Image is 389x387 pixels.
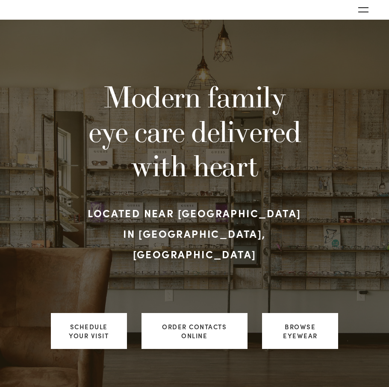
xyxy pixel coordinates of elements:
strong: Located near [GEOGRAPHIC_DATA] in [GEOGRAPHIC_DATA], [GEOGRAPHIC_DATA] [88,206,304,261]
a: ORDER CONTACTS ONLINE [141,313,248,349]
h1: Modern family eye care delivered with heart [81,80,308,183]
a: Schedule your visit [51,313,127,349]
a: Browse Eyewear [262,313,338,349]
img: Rochester, MN | You and Eye | Family Eye Care [21,8,33,12]
button: Open navigation menu [355,3,372,16]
